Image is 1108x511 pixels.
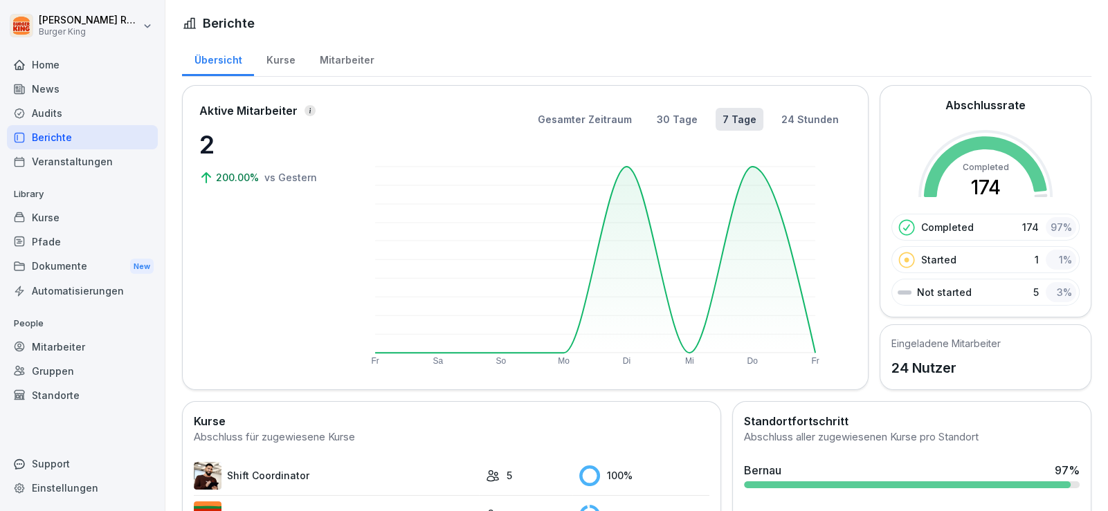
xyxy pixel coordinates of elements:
[7,359,158,383] a: Gruppen
[917,285,972,299] p: Not started
[7,279,158,303] a: Automatisierungen
[7,53,158,77] a: Home
[254,41,307,76] a: Kurse
[7,101,158,125] a: Audits
[1055,462,1080,479] div: 97 %
[1046,250,1076,270] div: 1 %
[650,108,705,131] button: 30 Tage
[216,170,262,185] p: 200.00%
[744,429,1080,445] div: Abschluss aller zugewiesenen Kurse pro Standort
[194,462,221,490] img: q4kvd0p412g56irxfxn6tm8s.png
[891,357,1001,378] p: 24 Nutzer
[7,313,158,335] p: People
[7,383,158,407] a: Standorte
[307,41,386,76] a: Mitarbeiter
[371,356,379,366] text: Fr
[1022,220,1039,234] p: 174
[264,170,317,185] p: vs Gestern
[7,254,158,279] a: DokumenteNew
[1033,285,1039,299] p: 5
[130,259,154,275] div: New
[921,252,956,267] p: Started
[39,27,140,37] p: Burger King
[7,77,158,101] a: News
[1046,282,1076,302] div: 3 %
[194,413,709,429] h2: Kurse
[7,335,158,359] a: Mitarbeiter
[7,452,158,476] div: Support
[182,41,254,76] a: Übersicht
[7,125,158,149] a: Berichte
[7,149,158,174] a: Veranstaltungen
[199,102,298,119] p: Aktive Mitarbeiter
[7,476,158,500] a: Einstellungen
[7,254,158,279] div: Dokumente
[7,183,158,205] p: Library
[203,14,255,32] h1: Berichte
[738,456,1085,494] a: Bernau97%
[747,356,758,366] text: Do
[496,356,506,366] text: So
[199,126,338,163] p: 2
[1046,217,1076,237] div: 97 %
[891,336,1001,351] h5: Eingeladene Mitarbeiter
[716,108,763,131] button: 7 Tage
[774,108,846,131] button: 24 Stunden
[921,220,974,234] p: Completed
[7,205,158,230] a: Kurse
[7,230,158,254] a: Pfade
[507,468,512,483] p: 5
[811,356,819,366] text: Fr
[1035,252,1039,267] p: 1
[194,462,479,490] a: Shift Coordinator
[945,97,1026,113] h2: Abschlussrate
[579,465,709,486] div: 100 %
[623,356,630,366] text: Di
[558,356,570,366] text: Mo
[531,108,639,131] button: Gesamter Zeitraum
[744,462,781,479] div: Bernau
[194,429,709,445] div: Abschluss für zugewiesene Kurse
[39,15,140,26] p: [PERSON_NAME] Rohrich
[433,356,443,366] text: Sa
[685,356,694,366] text: Mi
[744,413,1080,429] h2: Standortfortschritt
